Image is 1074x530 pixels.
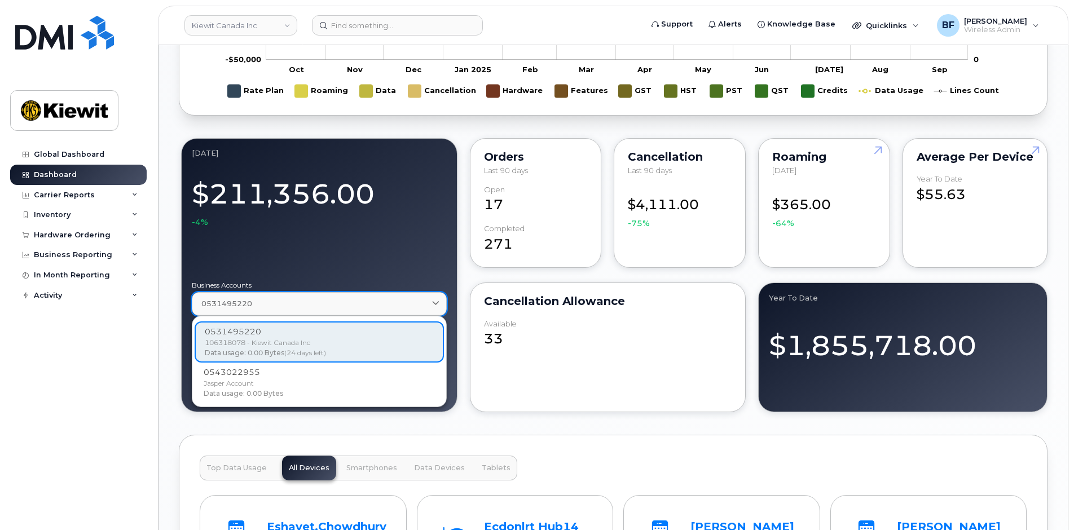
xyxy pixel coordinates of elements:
div: Average per Device [917,152,1033,161]
g: Hardware [487,80,544,102]
div: $365.00 [772,185,876,229]
g: GST [619,80,653,102]
span: Last 90 days [628,166,672,175]
div: 0543022955 [204,366,435,378]
div: 17 [484,185,588,215]
span: Quicklinks [866,21,907,30]
a: Kiewit Canada Inc [184,15,297,36]
button: Smartphones [340,456,404,480]
g: Lines Count [934,80,999,102]
div: Brian Flint [929,14,1047,37]
g: HST [664,80,699,102]
tspan: 0 [974,55,979,64]
div: September 2025 [192,149,447,158]
span: 0531495220 [201,298,252,309]
tspan: May [695,65,711,74]
div: Year to Date [917,175,962,183]
input: Find something... [312,15,483,36]
div: Year to Date [769,293,1037,302]
iframe: Messenger [825,281,1066,475]
span: Support [661,19,693,30]
div: 271 [484,224,588,254]
div: Cancellation Allowance [484,297,732,306]
tspan: Dec [406,65,422,74]
div: Open [484,185,505,194]
iframe: Messenger Launcher [1025,481,1066,522]
g: Cancellation [408,80,476,102]
g: $0 [225,55,261,64]
div: 33 [484,320,732,349]
div: Cancellation [628,152,732,161]
g: Credits [802,80,848,102]
span: Data Devices [414,463,465,472]
span: -4% [192,217,208,228]
span: [DATE] [772,166,796,175]
tspan: -$50,000 [225,55,261,64]
tspan: Jan 2025 [455,65,491,74]
span: [PERSON_NAME] [964,16,1027,25]
a: Support [644,13,701,36]
div: Quicklinks [844,14,927,37]
g: Data Usage [859,80,923,102]
tspan: Mar [579,65,594,74]
tspan: [DATE] [815,65,843,74]
div: completed [484,224,525,233]
button: Data Devices [407,456,472,480]
div: available [484,320,517,328]
g: Data [360,80,397,102]
span: Tablets [482,463,510,472]
a: 0531495220 [192,292,447,315]
tspan: Aug [871,65,888,74]
button: Top Data Usage [200,456,274,480]
g: Legend [228,80,999,102]
div: Jasper Account [204,378,435,388]
g: QST [755,80,790,102]
div: $4,111.00 [628,185,732,229]
tspan: Nov [347,65,363,74]
span: Data usage: 0.00 Bytes [204,389,283,397]
tspan: Apr [637,65,652,74]
div: Roaming [772,152,876,161]
div: Orders [484,152,588,161]
span: Last 90 days [484,166,528,175]
div: $55.63 [917,175,1033,204]
tspan: Sep [932,65,948,74]
span: -64% [772,218,794,229]
div: 0543022955Jasper AccountData usage: 0.00 Bytes [195,363,444,402]
label: Business Accounts [192,282,447,289]
span: Knowledge Base [767,19,835,30]
tspan: Feb [522,65,538,74]
g: Roaming [295,80,349,102]
span: Alerts [718,19,742,30]
tspan: Oct [289,65,304,74]
span: Wireless Admin [964,25,1027,34]
g: Features [555,80,608,102]
button: Tablets [475,456,517,480]
a: Alerts [701,13,750,36]
div: $1,855,718.00 [769,316,1037,365]
span: BF [942,19,954,32]
tspan: Jun [755,65,769,74]
span: Smartphones [346,463,397,472]
g: PST [710,80,744,102]
a: Knowledge Base [750,13,843,36]
div: $211,356.00 [192,171,447,228]
g: Rate Plan [228,80,284,102]
span: -75% [628,218,650,229]
span: Top Data Usage [206,463,267,472]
